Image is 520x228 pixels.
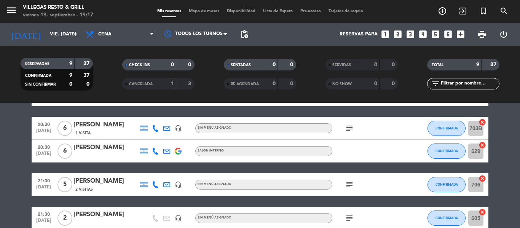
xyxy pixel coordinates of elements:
[6,5,17,19] button: menu
[57,143,72,159] span: 6
[374,62,377,67] strong: 0
[25,62,49,66] span: RESERVADAS
[171,62,174,67] strong: 0
[23,11,93,19] div: viernes 19. septiembre - 19:17
[490,62,498,67] strong: 37
[188,62,193,67] strong: 0
[86,81,91,87] strong: 0
[69,73,72,78] strong: 9
[175,181,182,188] i: headset_mic
[440,80,499,88] input: Filtrar por nombre...
[435,126,458,130] span: CONFIRMADA
[34,120,53,128] span: 20:30
[57,210,72,226] span: 2
[476,62,479,67] strong: 9
[392,81,396,86] strong: 0
[345,124,354,133] i: subject
[431,29,440,39] i: looks_5
[240,30,249,39] span: pending_actions
[175,148,182,155] img: google-logo.png
[499,30,508,39] i: power_settings_new
[71,30,80,39] i: arrow_drop_down
[83,73,91,78] strong: 37
[427,210,466,226] button: CONFIRMADA
[223,9,259,13] span: Disponibilidad
[25,83,56,86] span: SIN CONFIRMAR
[83,61,91,66] strong: 37
[479,175,486,182] i: cancel
[427,177,466,192] button: CONFIRMADA
[129,63,150,67] span: CHECK INS
[427,121,466,136] button: CONFIRMADA
[443,29,453,39] i: looks_6
[34,142,53,151] span: 20:30
[198,216,231,219] span: Sin menú asignado
[405,29,415,39] i: looks_3
[188,81,193,86] strong: 3
[435,149,458,153] span: CONFIRMADA
[198,149,224,152] span: SALON INTERNO
[456,29,466,39] i: add_box
[185,9,223,13] span: Mapa de mesas
[493,23,514,46] div: LOG OUT
[129,82,153,86] span: CANCELADA
[332,63,351,67] span: SERVIDAS
[25,74,51,78] span: CONFIRMADA
[427,143,466,159] button: CONFIRMADA
[479,208,486,216] i: cancel
[34,218,53,227] span: [DATE]
[73,143,138,153] div: [PERSON_NAME]
[435,182,458,187] span: CONFIRMADA
[175,215,182,222] i: headset_mic
[69,61,72,66] strong: 9
[332,82,352,86] span: NO SHOW
[75,187,93,193] span: 2 Visitas
[479,6,488,16] i: turned_in_not
[290,81,295,86] strong: 0
[393,29,403,39] i: looks_two
[435,216,458,220] span: CONFIRMADA
[392,62,396,67] strong: 0
[23,4,93,11] div: Villegas Resto & Grill
[69,81,72,87] strong: 0
[479,118,486,126] i: cancel
[34,209,53,218] span: 21:30
[438,6,447,16] i: add_circle_outline
[231,63,251,67] span: SENTADAS
[477,30,487,39] span: print
[34,128,53,137] span: [DATE]
[73,120,138,130] div: [PERSON_NAME]
[171,81,174,86] strong: 1
[175,125,182,132] i: headset_mic
[499,6,509,16] i: search
[290,62,295,67] strong: 0
[153,9,185,13] span: Mis reservas
[6,5,17,16] i: menu
[479,141,486,149] i: cancel
[73,176,138,186] div: [PERSON_NAME]
[73,210,138,220] div: [PERSON_NAME]
[418,29,428,39] i: looks_4
[259,9,297,13] span: Lista de Espera
[34,185,53,193] span: [DATE]
[198,183,231,186] span: Sin menú asignado
[273,62,276,67] strong: 0
[34,176,53,185] span: 21:00
[198,126,231,129] span: Sin menú asignado
[75,130,91,136] span: 1 Visita
[432,63,443,67] span: TOTAL
[345,180,354,189] i: subject
[34,151,53,160] span: [DATE]
[57,177,72,192] span: 5
[98,32,112,37] span: Cena
[6,26,46,43] i: [DATE]
[231,82,259,86] span: RE AGENDADA
[345,214,354,223] i: subject
[297,9,325,13] span: Pre-acceso
[431,79,440,88] i: filter_list
[57,121,72,136] span: 6
[273,81,276,86] strong: 0
[380,29,390,39] i: looks_one
[325,9,367,13] span: Tarjetas de regalo
[340,32,378,37] span: Reservas para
